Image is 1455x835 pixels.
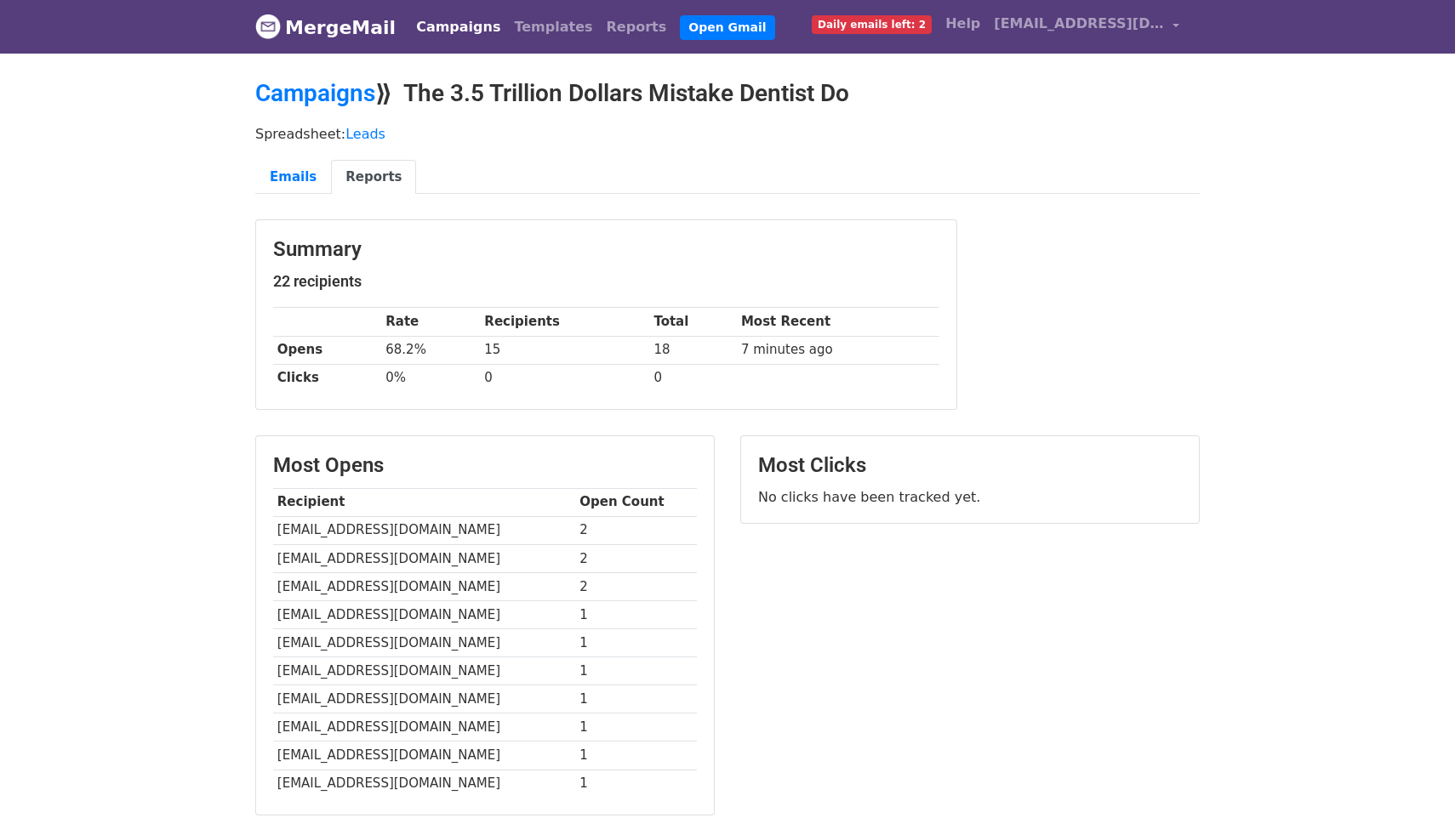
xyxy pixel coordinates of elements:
[381,336,480,364] td: 68.2%
[273,544,575,572] td: [EMAIL_ADDRESS][DOMAIN_NAME]
[481,336,650,364] td: 15
[600,10,674,44] a: Reports
[575,600,697,628] td: 1
[255,160,331,195] a: Emails
[575,685,697,713] td: 1
[255,14,281,39] img: MergeMail logo
[650,364,738,392] td: 0
[273,770,575,798] td: [EMAIL_ADDRESS][DOMAIN_NAME]
[273,713,575,741] td: [EMAIL_ADDRESS][DOMAIN_NAME]
[331,160,416,195] a: Reports
[507,10,599,44] a: Templates
[273,600,575,628] td: [EMAIL_ADDRESS][DOMAIN_NAME]
[409,10,507,44] a: Campaigns
[575,488,697,516] th: Open Count
[273,488,575,516] th: Recipient
[273,237,939,262] h3: Summary
[575,544,697,572] td: 2
[255,125,1200,143] p: Spreadsheet:
[805,7,939,41] a: Daily emails left: 2
[994,14,1164,34] span: [EMAIL_ADDRESS][DOMAIN_NAME]
[381,364,480,392] td: 0%
[575,629,697,657] td: 1
[273,272,939,291] h5: 22 recipients
[737,336,939,364] td: 7 minutes ago
[273,629,575,657] td: [EMAIL_ADDRESS][DOMAIN_NAME]
[575,770,697,798] td: 1
[255,9,396,45] a: MergeMail
[273,741,575,770] td: [EMAIL_ADDRESS][DOMAIN_NAME]
[812,15,932,34] span: Daily emails left: 2
[273,657,575,685] td: [EMAIL_ADDRESS][DOMAIN_NAME]
[758,488,1182,506] p: No clicks have been tracked yet.
[575,657,697,685] td: 1
[273,516,575,544] td: [EMAIL_ADDRESS][DOMAIN_NAME]
[650,336,738,364] td: 18
[481,364,650,392] td: 0
[758,453,1182,478] h3: Most Clicks
[575,572,697,600] td: 2
[273,453,697,478] h3: Most Opens
[575,741,697,770] td: 1
[481,308,650,336] th: Recipients
[345,126,385,142] a: Leads
[650,308,738,336] th: Total
[273,364,381,392] th: Clicks
[255,79,1200,108] h2: ⟫ The 3.5 Trillion Dollars Mistake Dentist Do
[737,308,939,336] th: Most Recent
[273,685,575,713] td: [EMAIL_ADDRESS][DOMAIN_NAME]
[939,7,987,41] a: Help
[680,15,774,40] a: Open Gmail
[273,336,381,364] th: Opens
[255,79,375,107] a: Campaigns
[987,7,1186,47] a: [EMAIL_ADDRESS][DOMAIN_NAME]
[381,308,480,336] th: Rate
[273,572,575,600] td: [EMAIL_ADDRESS][DOMAIN_NAME]
[575,516,697,544] td: 2
[575,713,697,741] td: 1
